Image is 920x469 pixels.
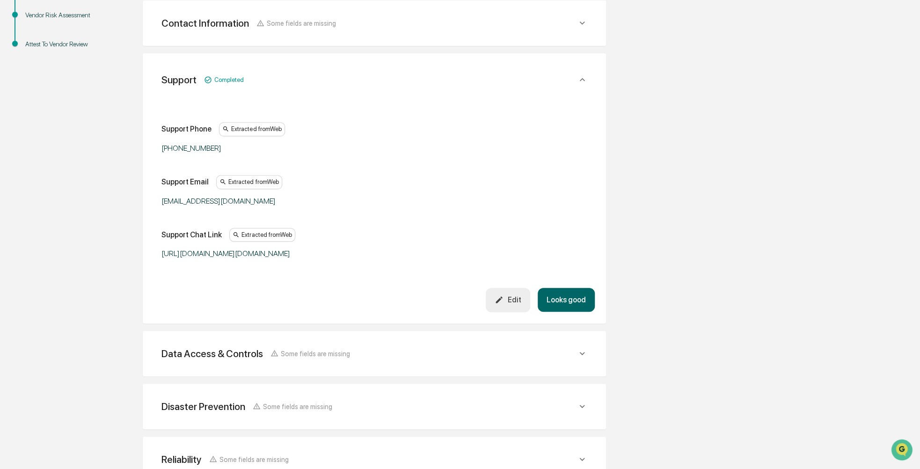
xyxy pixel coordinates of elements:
div: Support Phone [161,125,212,133]
span: Some fields are missing [267,19,336,27]
div: [URL][DOMAIN_NAME][DOMAIN_NAME] [161,249,395,258]
div: 🗄️ [68,167,75,174]
div: Past conversations [9,103,63,111]
div: Contact InformationSome fields are missing [154,12,595,35]
span: [PERSON_NAME] [29,127,76,134]
div: Vendor Risk Assessment [25,10,102,20]
iframe: Open customer support [890,438,915,463]
img: Sigrid Alegria [9,118,24,133]
div: Disaster Prevention [161,401,245,412]
span: Pylon [93,206,113,213]
a: 🗄️Attestations [64,162,120,179]
div: Support Chat Link [161,230,222,239]
span: Some fields are missing [281,350,350,358]
p: How can we help? [9,19,170,34]
div: 🔎 [9,184,17,192]
div: Extracted from Web [229,228,295,242]
div: Data Access & Controls [161,348,263,359]
span: Some fields are missing [263,403,332,410]
span: Some fields are missing [219,455,289,463]
div: Edit [495,295,521,304]
span: Preclearance [19,166,60,175]
div: We're available if you need us! [42,81,129,88]
div: [PHONE_NUMBER] [161,144,395,153]
div: Attest To Vendor Review [25,39,102,49]
div: Contact Information [161,17,249,29]
div: Disaster PreventionSome fields are missing [154,395,595,418]
div: 🖐️ [9,167,17,174]
div: Support [161,74,197,86]
img: 1746055101610-c473b297-6a78-478c-a979-82029cc54cd1 [9,71,26,88]
div: Start new chat [42,71,153,81]
a: Powered byPylon [66,206,113,213]
a: 🔎Data Lookup [6,180,63,197]
span: Data Lookup [19,183,59,193]
div: Extracted from Web [219,122,285,136]
button: Edit [486,288,530,312]
button: See all [145,102,170,113]
span: • [78,127,81,134]
span: Attestations [77,166,116,175]
a: 🖐️Preclearance [6,162,64,179]
div: Reliability [161,454,202,465]
div: Extracted from Web [216,175,282,189]
span: [DATE] [83,127,102,134]
button: Looks good [538,288,595,312]
div: Data Access & ControlsSome fields are missing [154,342,595,365]
span: Completed [214,76,244,83]
div: Support Email [161,177,209,186]
div: SupportCompleted [154,65,595,95]
img: 8933085812038_c878075ebb4cc5468115_72.jpg [20,71,37,88]
div: [EMAIL_ADDRESS][DOMAIN_NAME] [161,197,395,205]
button: Start new chat [159,74,170,85]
